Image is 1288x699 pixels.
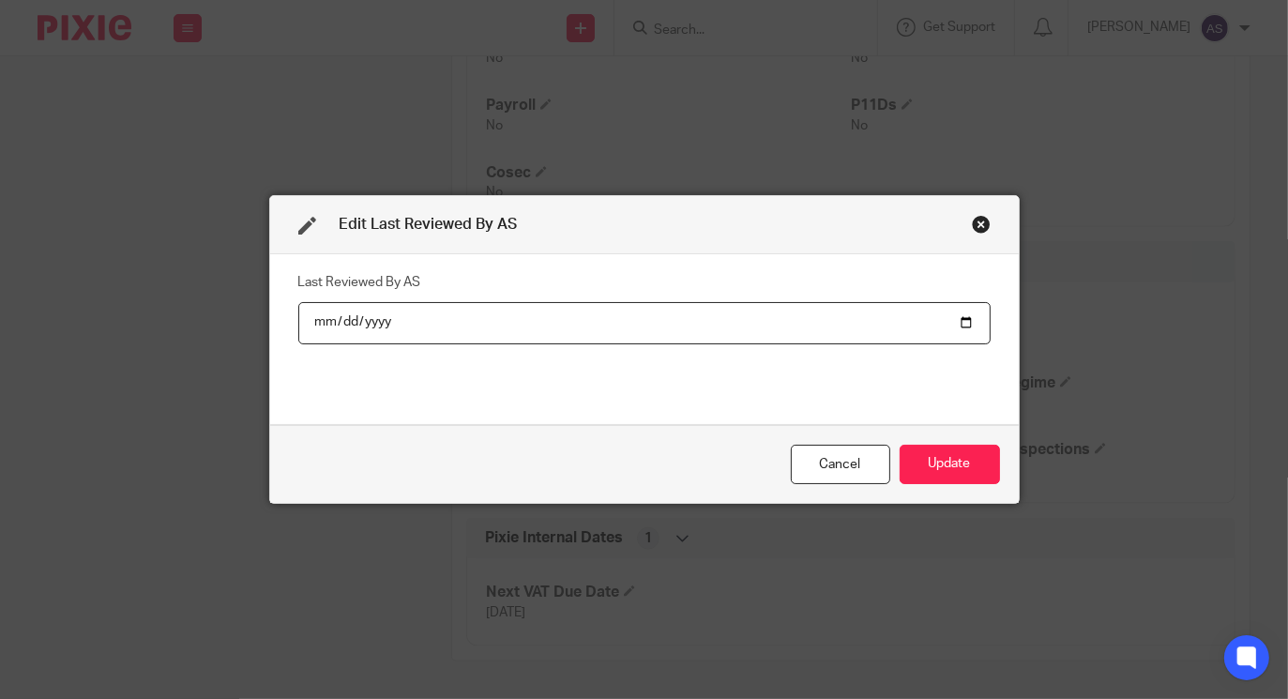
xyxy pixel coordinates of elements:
[298,273,421,292] label: Last Reviewed By AS
[340,217,518,232] span: Edit Last Reviewed By AS
[900,445,1000,485] button: Update
[791,445,890,485] div: Close this dialog window
[298,302,991,344] input: YYYY-MM-DD
[972,215,991,234] div: Close this dialog window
